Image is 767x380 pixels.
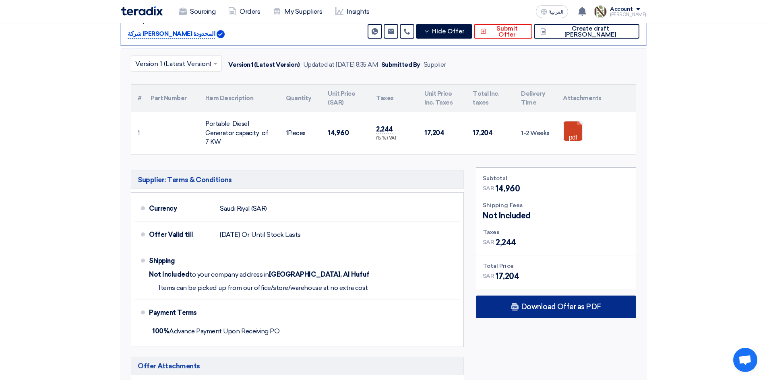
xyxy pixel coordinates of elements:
div: Shipping Fees [483,201,629,210]
span: SAR [483,184,494,193]
a: My Suppliers [267,3,329,21]
span: Not Included [149,271,189,279]
div: Open chat [733,348,757,372]
div: Taxes [483,228,629,236]
h5: Supplier: Terms & Conditions [131,170,464,189]
button: العربية [536,5,568,18]
div: (15 %) VAT [376,135,411,142]
img: Screenshot___1756930143446.png [594,5,607,18]
th: Item Description [199,84,279,112]
span: 14,960 [496,183,520,195]
button: Create draft [PERSON_NAME] [534,24,639,39]
span: SAR [483,238,494,246]
span: 1-2 Weeks [521,129,550,137]
span: 1 [286,129,288,137]
img: Teradix logo [121,6,163,16]
a: Orders [222,3,267,21]
a: Sourcing [172,3,222,21]
span: [DATE] [220,231,240,239]
span: Not Included [483,210,531,222]
td: Pieces [279,112,321,154]
th: Attachments [556,84,636,112]
th: Unit Price Inc. Taxes [418,84,466,112]
div: [PERSON_NAME] [610,12,646,17]
div: Total Price [483,262,629,270]
img: Verified Account [217,30,225,38]
a: YTG_1757914480103.pdf [563,121,628,170]
span: 17,204 [473,129,492,137]
span: العربية [549,9,563,15]
span: Advance Payment Upon Receiving PO, [152,327,281,335]
span: Submit Offer [488,26,526,38]
span: Create draft [PERSON_NAME] [548,26,633,38]
div: Payment Terms [149,303,451,322]
th: # [131,84,144,112]
div: Account [610,6,633,13]
div: Saudi Riyal (SAR) [220,201,267,216]
div: Shipping [149,251,213,271]
div: Currency [149,199,213,218]
span: Download Offer as PDF [521,303,601,310]
span: Items can be picked up from our office/store/warehouse at no extra cost [159,284,368,292]
h5: Offer Attachments [131,357,464,375]
span: 2,244 [376,125,393,134]
th: Quantity [279,84,321,112]
div: Version 1 (Latest Version) [228,60,300,70]
span: to your company address in [189,271,269,279]
span: [GEOGRAPHIC_DATA], Al Hufuf [269,271,370,279]
button: Hide Offer [416,24,472,39]
span: 2,244 [496,236,516,249]
th: Total Inc. taxes [466,84,515,112]
th: Taxes [370,84,418,112]
button: Submit Offer [474,24,532,39]
div: Updated at [DATE] 8:35 AM [303,60,378,70]
th: Part Number [144,84,199,112]
strong: 100% [152,327,169,335]
p: شركة [PERSON_NAME] المحدودة [128,29,215,39]
span: 14,960 [328,129,349,137]
a: Insights [329,3,376,21]
th: Delivery Time [515,84,556,112]
span: Until Stock Lasts [251,231,301,239]
div: Submitted By [381,60,420,70]
td: 1 [131,112,144,154]
span: 17,204 [496,270,519,282]
span: Hide Offer [432,29,465,35]
th: Unit Price (SAR) [321,84,370,112]
span: SAR [483,272,494,280]
div: Offer Valid till [149,225,213,244]
span: Or [242,231,249,239]
div: Supplier [424,60,446,70]
div: Subtotal [483,174,629,183]
span: 17,204 [424,129,444,137]
div: Portable Diesel Generator capacity of 7 KW [205,119,273,147]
